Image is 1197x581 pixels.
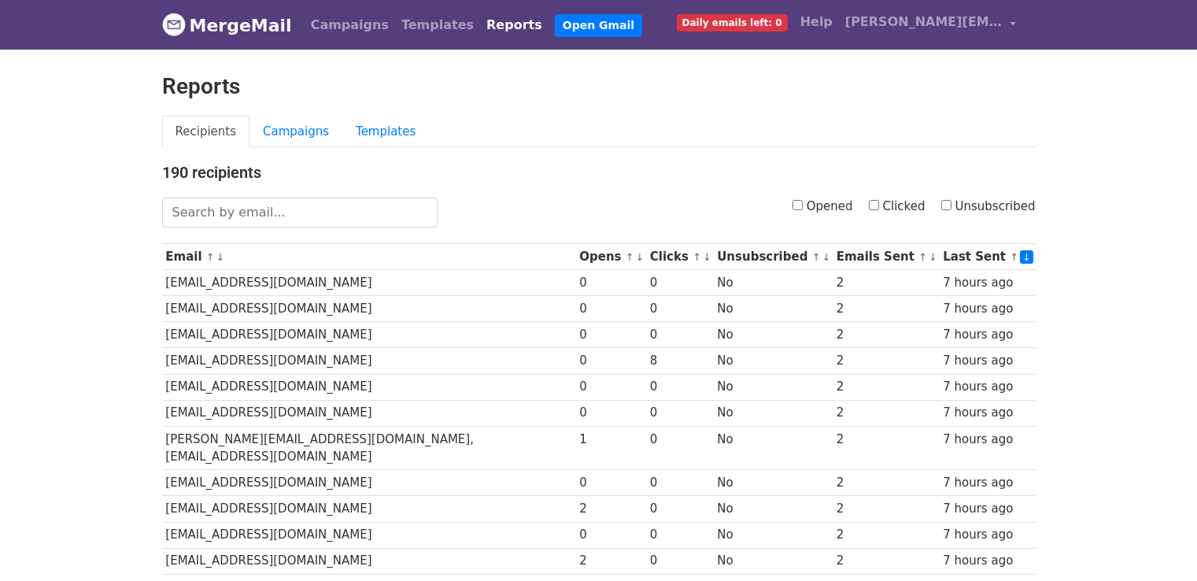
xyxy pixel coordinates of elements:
[626,251,634,263] a: ↑
[713,470,832,496] td: No
[713,400,832,426] td: No
[671,6,794,38] a: Daily emails left: 0
[162,296,576,322] td: [EMAIL_ADDRESS][DOMAIN_NAME]
[833,348,940,374] td: 2
[575,496,646,522] td: 2
[939,470,1035,496] td: 7 hours ago
[162,244,576,270] th: Email
[918,251,927,263] a: ↑
[713,244,832,270] th: Unsubscribed
[305,9,395,41] a: Campaigns
[939,374,1035,400] td: 7 hours ago
[833,296,940,322] td: 2
[833,426,940,470] td: 2
[162,9,292,42] a: MergeMail
[646,296,713,322] td: 0
[822,251,830,263] a: ↓
[713,296,832,322] td: No
[216,251,225,263] a: ↓
[162,548,576,574] td: [EMAIL_ADDRESS][DOMAIN_NAME]
[646,348,713,374] td: 8
[646,496,713,522] td: 0
[1010,251,1018,263] a: ↑
[713,322,832,348] td: No
[646,400,713,426] td: 0
[713,548,832,574] td: No
[342,116,429,148] a: Templates
[792,198,853,216] label: Opened
[939,348,1035,374] td: 7 hours ago
[939,548,1035,574] td: 7 hours ago
[693,251,701,263] a: ↑
[480,9,549,41] a: Reports
[939,426,1035,470] td: 7 hours ago
[833,322,940,348] td: 2
[575,348,646,374] td: 0
[812,251,821,263] a: ↑
[939,496,1035,522] td: 7 hours ago
[162,270,576,296] td: [EMAIL_ADDRESS][DOMAIN_NAME]
[713,348,832,374] td: No
[162,374,576,400] td: [EMAIL_ADDRESS][DOMAIN_NAME]
[833,244,940,270] th: Emails Sent
[162,400,576,426] td: [EMAIL_ADDRESS][DOMAIN_NAME]
[703,251,711,263] a: ↓
[869,200,879,210] input: Clicked
[1118,505,1197,581] div: Chat Widget
[713,426,832,470] td: No
[162,13,186,36] img: MergeMail logo
[713,374,832,400] td: No
[833,496,940,522] td: 2
[833,548,940,574] td: 2
[206,251,215,263] a: ↑
[941,200,951,210] input: Unsubscribed
[939,296,1035,322] td: 7 hours ago
[646,244,713,270] th: Clicks
[555,14,642,37] a: Open Gmail
[713,496,832,522] td: No
[1020,250,1033,264] a: ↓
[833,522,940,548] td: 2
[646,522,713,548] td: 0
[929,251,937,263] a: ↓
[941,198,1036,216] label: Unsubscribed
[939,270,1035,296] td: 7 hours ago
[646,322,713,348] td: 0
[575,426,646,470] td: 1
[395,9,480,41] a: Templates
[646,374,713,400] td: 0
[249,116,342,148] a: Campaigns
[794,6,839,38] a: Help
[646,426,713,470] td: 0
[833,374,940,400] td: 2
[636,251,645,263] a: ↓
[713,270,832,296] td: No
[575,322,646,348] td: 0
[869,198,925,216] label: Clicked
[162,322,576,348] td: [EMAIL_ADDRESS][DOMAIN_NAME]
[575,470,646,496] td: 0
[833,470,940,496] td: 2
[939,400,1035,426] td: 7 hours ago
[162,348,576,374] td: [EMAIL_ADDRESS][DOMAIN_NAME]
[839,6,1023,43] a: [PERSON_NAME][EMAIL_ADDRESS][DOMAIN_NAME]
[575,548,646,574] td: 2
[162,116,250,148] a: Recipients
[833,270,940,296] td: 2
[677,14,788,31] span: Daily emails left: 0
[845,13,1003,31] span: [PERSON_NAME][EMAIL_ADDRESS][DOMAIN_NAME]
[575,522,646,548] td: 0
[646,270,713,296] td: 0
[162,496,576,522] td: [EMAIL_ADDRESS][DOMAIN_NAME]
[792,200,803,210] input: Opened
[575,374,646,400] td: 0
[162,73,1036,100] h2: Reports
[575,244,646,270] th: Opens
[575,270,646,296] td: 0
[162,198,438,228] input: Search by email...
[162,522,576,548] td: [EMAIL_ADDRESS][DOMAIN_NAME]
[575,296,646,322] td: 0
[833,400,940,426] td: 2
[713,522,832,548] td: No
[646,548,713,574] td: 0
